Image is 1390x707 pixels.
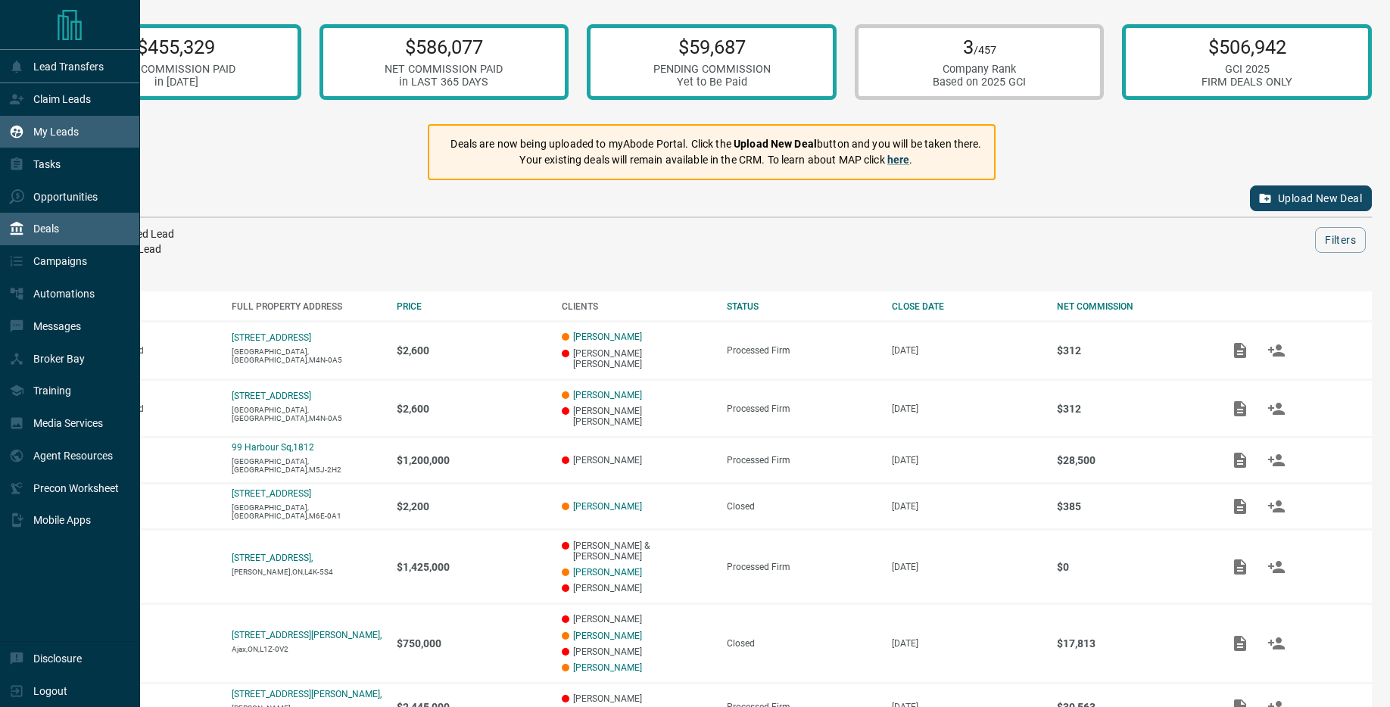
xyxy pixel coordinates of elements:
[67,403,217,414] p: Lease - Double End
[727,562,877,572] div: Processed Firm
[232,630,382,640] a: [STREET_ADDRESS][PERSON_NAME],
[1258,403,1295,413] span: Match Clients
[1222,344,1258,355] span: Add / View Documents
[562,348,712,369] p: [PERSON_NAME] [PERSON_NAME]
[232,332,311,343] a: [STREET_ADDRESS]
[573,662,642,673] a: [PERSON_NAME]
[232,503,382,520] p: [GEOGRAPHIC_DATA],[GEOGRAPHIC_DATA],M6E-0A1
[974,44,996,57] span: /457
[892,301,1042,312] div: CLOSE DATE
[653,36,771,58] p: $59,687
[450,136,981,152] p: Deals are now being uploaded to myAbode Portal. Click the button and you will be taken there.
[1222,501,1258,512] span: Add / View Documents
[232,347,382,364] p: [GEOGRAPHIC_DATA],[GEOGRAPHIC_DATA],M4N-0A5
[1057,301,1207,312] div: NET COMMISSION
[892,403,1042,414] p: [DATE]
[933,36,1026,58] p: 3
[397,561,547,573] p: $1,425,000
[232,553,313,563] a: [STREET_ADDRESS],
[727,301,877,312] div: STATUS
[232,406,382,422] p: [GEOGRAPHIC_DATA],[GEOGRAPHIC_DATA],M4N-0A5
[562,301,712,312] div: CLIENTS
[573,332,642,342] a: [PERSON_NAME]
[232,442,314,453] a: 99 Harbour Sq,1812
[385,76,503,89] div: in LAST 365 DAYS
[232,457,382,474] p: [GEOGRAPHIC_DATA],[GEOGRAPHIC_DATA],M5J-2H2
[1258,344,1295,355] span: Match Clients
[573,501,642,512] a: [PERSON_NAME]
[1057,561,1207,573] p: $0
[117,76,235,89] div: in [DATE]
[892,562,1042,572] p: [DATE]
[397,500,547,512] p: $2,200
[933,76,1026,89] div: Based on 2025 GCI
[397,301,547,312] div: PRICE
[727,403,877,414] div: Processed Firm
[562,406,712,427] p: [PERSON_NAME] [PERSON_NAME]
[67,501,217,512] p: Lease - Listing
[1250,185,1372,211] button: Upload New Deal
[397,454,547,466] p: $1,200,000
[562,540,712,562] p: [PERSON_NAME] & [PERSON_NAME]
[67,638,217,649] p: Purchase - Co-Op
[1057,500,1207,512] p: $385
[397,344,547,357] p: $2,600
[232,645,382,653] p: Ajax,ON,L1Z-0V2
[232,568,382,576] p: [PERSON_NAME],ON,L4K-5S4
[397,637,547,649] p: $750,000
[727,345,877,356] div: Processed Firm
[117,63,235,76] div: NET COMMISSION PAID
[1201,63,1292,76] div: GCI 2025
[1222,455,1258,466] span: Add / View Documents
[562,583,712,593] p: [PERSON_NAME]
[1057,344,1207,357] p: $312
[727,501,877,512] div: Closed
[1258,501,1295,512] span: Match Clients
[892,455,1042,466] p: [DATE]
[1258,561,1295,572] span: Match Clients
[1258,455,1295,466] span: Match Clients
[892,345,1042,356] p: [DATE]
[232,391,311,401] a: [STREET_ADDRESS]
[933,63,1026,76] div: Company Rank
[892,501,1042,512] p: [DATE]
[573,567,642,578] a: [PERSON_NAME]
[1201,76,1292,89] div: FIRM DEALS ONLY
[573,390,642,400] a: [PERSON_NAME]
[653,63,771,76] div: PENDING COMMISSION
[727,638,877,649] div: Closed
[734,138,817,150] strong: Upload New Deal
[1057,637,1207,649] p: $17,813
[67,455,217,466] p: Purchase - Co-Op
[397,403,547,415] p: $2,600
[117,36,235,58] p: $455,329
[450,152,981,168] p: Your existing deals will remain available in the CRM. To learn about MAP click .
[232,488,311,499] a: [STREET_ADDRESS]
[1222,637,1258,648] span: Add / View Documents
[562,455,712,466] p: [PERSON_NAME]
[1057,454,1207,466] p: $28,500
[385,36,503,58] p: $586,077
[892,638,1042,649] p: [DATE]
[887,154,910,166] a: here
[1222,403,1258,413] span: Add / View Documents
[1222,561,1258,572] span: Add / View Documents
[67,562,217,572] p: Purchase - Listing
[1201,36,1292,58] p: $506,942
[232,301,382,312] div: FULL PROPERTY ADDRESS
[562,646,712,657] p: [PERSON_NAME]
[232,689,382,699] a: [STREET_ADDRESS][PERSON_NAME],
[385,63,503,76] div: NET COMMISSION PAID
[1258,637,1295,648] span: Match Clients
[1315,227,1366,253] button: Filters
[67,345,217,356] p: Lease - Double End
[727,455,877,466] div: Processed Firm
[653,76,771,89] div: Yet to Be Paid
